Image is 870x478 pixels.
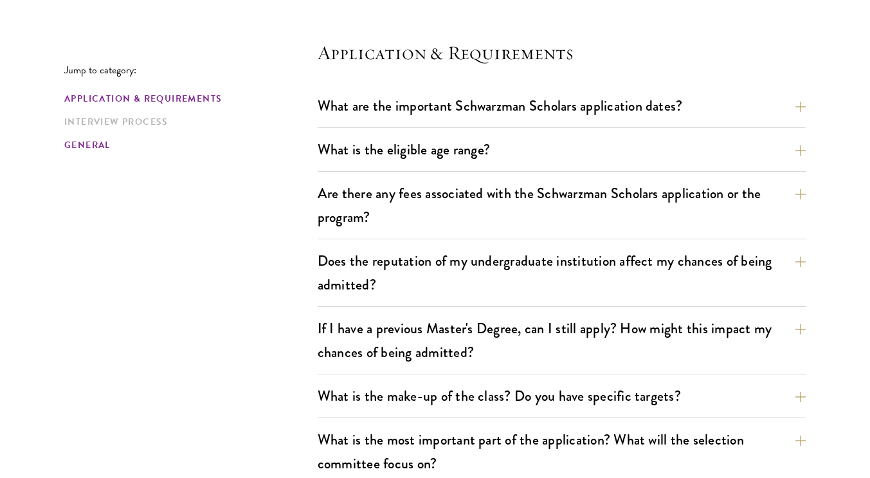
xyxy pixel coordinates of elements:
[318,179,806,232] button: Are there any fees associated with the Schwarzman Scholars application or the program?
[318,40,806,66] h4: Application & Requirements
[318,135,806,164] button: What is the eligible age range?
[64,64,318,76] p: Jump to category:
[318,381,806,410] button: What is the make-up of the class? Do you have specific targets?
[64,115,310,129] a: Interview Process
[318,91,806,120] button: What are the important Schwarzman Scholars application dates?
[64,92,310,106] a: Application & Requirements
[318,425,806,478] button: What is the most important part of the application? What will the selection committee focus on?
[64,138,310,152] a: General
[318,314,806,367] button: If I have a previous Master's Degree, can I still apply? How might this impact my chances of bein...
[318,246,806,299] button: Does the reputation of my undergraduate institution affect my chances of being admitted?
